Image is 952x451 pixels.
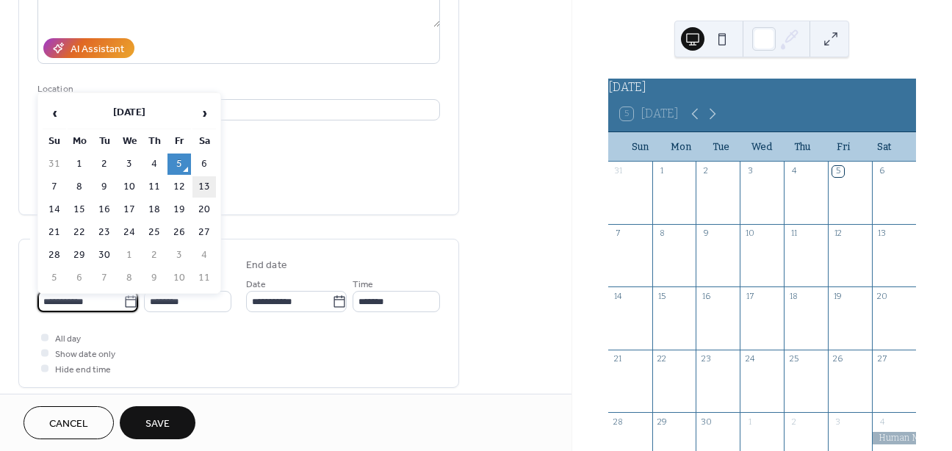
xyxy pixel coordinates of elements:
div: 2 [700,166,711,177]
td: 20 [192,199,216,220]
span: Date [246,277,266,292]
td: 27 [192,222,216,243]
td: 8 [68,176,91,198]
button: Save [120,406,195,439]
th: Mo [68,131,91,152]
td: 3 [167,245,191,266]
td: 4 [143,154,166,175]
div: 4 [788,166,799,177]
div: 31 [613,166,624,177]
div: End date [246,258,287,273]
th: Tu [93,131,116,152]
div: 19 [832,291,843,302]
td: 30 [93,245,116,266]
div: 12 [832,228,843,239]
td: 1 [68,154,91,175]
td: 26 [167,222,191,243]
div: 7 [613,228,624,239]
td: 12 [167,176,191,198]
td: 8 [118,267,141,289]
td: 9 [143,267,166,289]
div: 10 [744,228,755,239]
td: 23 [93,222,116,243]
td: 24 [118,222,141,243]
th: We [118,131,141,152]
td: 25 [143,222,166,243]
div: [DATE] [608,79,916,96]
div: 15 [657,291,668,302]
div: 3 [744,166,755,177]
td: 5 [167,154,191,175]
td: 31 [43,154,66,175]
div: Sat [864,132,904,162]
td: 17 [118,199,141,220]
div: 14 [613,291,624,302]
td: 10 [118,176,141,198]
div: 16 [700,291,711,302]
td: 19 [167,199,191,220]
td: 28 [43,245,66,266]
th: Fr [167,131,191,152]
td: 11 [192,267,216,289]
span: All day [55,331,81,347]
span: Show date only [55,347,115,362]
div: 11 [788,228,799,239]
div: Thu [782,132,823,162]
td: 15 [68,199,91,220]
span: Hide end time [55,362,111,378]
td: 2 [93,154,116,175]
span: ‹ [43,98,65,128]
div: 4 [876,416,887,427]
td: 14 [43,199,66,220]
div: 5 [832,166,843,177]
button: Cancel [24,406,114,439]
span: › [193,98,215,128]
div: Location [37,82,437,97]
div: 13 [876,228,887,239]
th: [DATE] [68,98,191,129]
td: 3 [118,154,141,175]
div: 1 [657,166,668,177]
div: 26 [832,354,843,365]
div: 1 [744,416,755,427]
div: 2 [788,416,799,427]
td: 21 [43,222,66,243]
td: 7 [93,267,116,289]
td: 6 [68,267,91,289]
span: Save [145,416,170,432]
span: Time [353,277,373,292]
td: 7 [43,176,66,198]
div: Sun [620,132,660,162]
div: Tue [701,132,741,162]
td: 11 [143,176,166,198]
div: 21 [613,354,624,365]
span: Cancel [49,416,88,432]
div: Human Matrix [872,432,916,444]
div: 20 [876,291,887,302]
td: 5 [43,267,66,289]
div: 6 [876,166,887,177]
td: 9 [93,176,116,198]
td: 18 [143,199,166,220]
div: 3 [832,416,843,427]
td: 6 [192,154,216,175]
th: Th [143,131,166,152]
div: 29 [657,416,668,427]
div: 24 [744,354,755,365]
div: 25 [788,354,799,365]
td: 16 [93,199,116,220]
td: 2 [143,245,166,266]
th: Sa [192,131,216,152]
td: 4 [192,245,216,266]
div: 30 [700,416,711,427]
td: 10 [167,267,191,289]
td: 29 [68,245,91,266]
div: 18 [788,291,799,302]
div: Mon [660,132,701,162]
td: 1 [118,245,141,266]
div: 27 [876,354,887,365]
th: Su [43,131,66,152]
div: AI Assistant [71,42,124,57]
div: 17 [744,291,755,302]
